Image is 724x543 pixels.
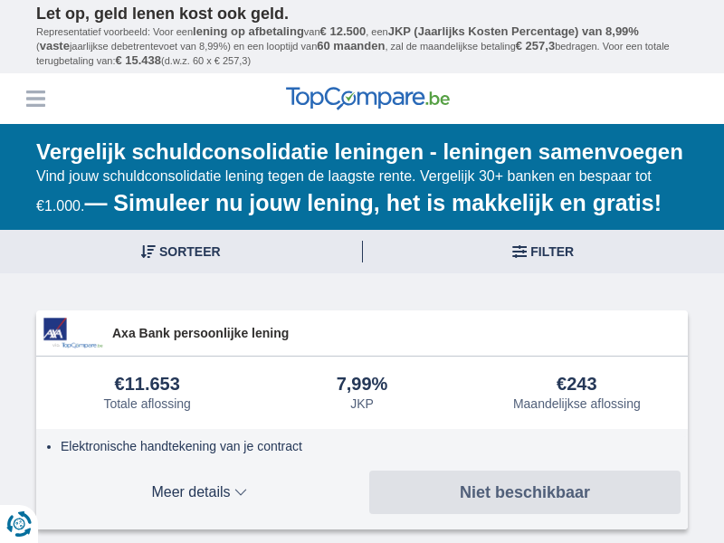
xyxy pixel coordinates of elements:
[84,190,662,215] b: — Simuleer nu jouw lening, het is makkelijk en gratis!
[115,375,180,395] div: €11.653
[103,396,191,411] div: Totale aflossing
[513,396,641,411] div: Maandelijkse aflossing
[320,24,367,38] span: € 12.500
[36,24,688,69] p: Representatief voorbeeld: Voor een van , een ( jaarlijkse debetrentevoet van 8,99%) en een loopti...
[43,318,103,349] img: product.pl.alt Axa Bank
[36,5,688,24] p: Let op, geld lenen kost ook geld.
[36,167,688,218] div: Vind jouw schuldconsolidatie lening tegen de laagste rente. Vergelijk 30+ banken en bespaar tot €...
[115,53,161,67] span: € 15.438
[388,24,639,38] span: JKP (Jaarlijks Kosten Percentage) van 8,99%
[22,85,49,112] button: Menu
[40,39,70,52] span: vaste
[317,39,385,52] span: 60 maanden
[557,375,597,395] div: €243
[350,396,374,411] div: JKP
[193,24,304,38] span: lening op afbetaling
[43,485,355,500] span: Meer details
[36,138,688,167] h1: Vergelijk schuldconsolidatie leningen - leningen samenvoegen
[61,437,674,455] li: Elektronische handtekening van je contract
[460,484,590,500] span: Niet beschikbaar
[286,87,450,110] img: TopCompare
[337,375,388,395] div: 7,99%
[43,471,355,514] button: Meer details
[530,245,574,258] span: Filter
[516,39,555,52] span: € 257,3
[112,324,681,342] span: Axa Bank persoonlijke lening
[369,471,681,514] button: Niet beschikbaar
